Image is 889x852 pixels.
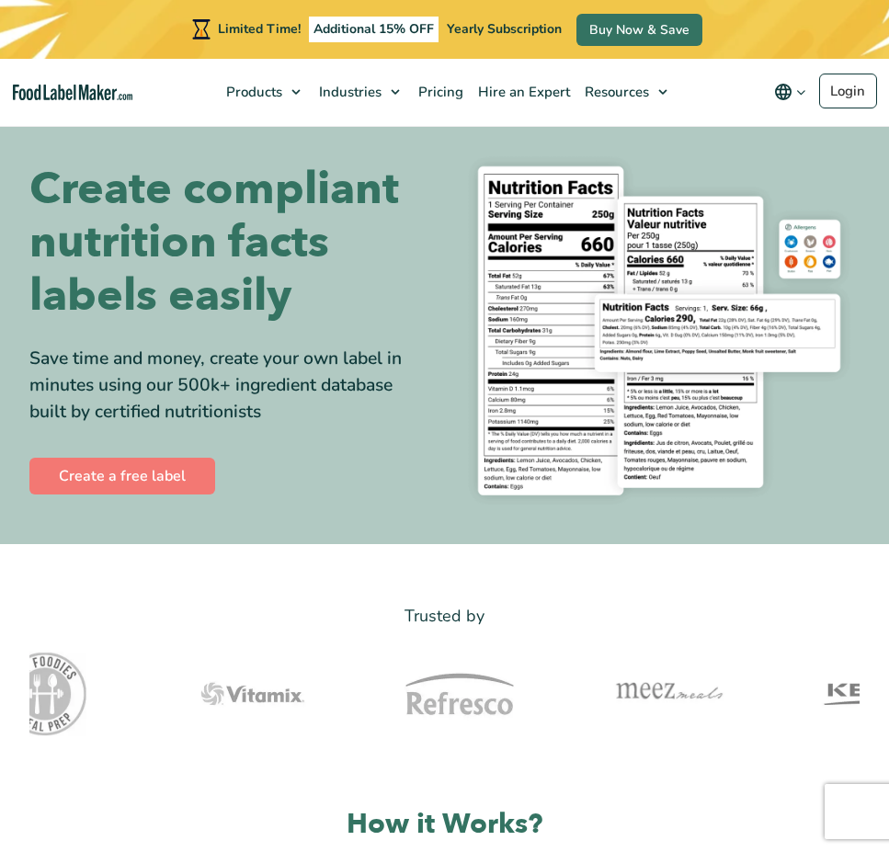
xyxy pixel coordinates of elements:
[576,14,702,46] a: Buy Now & Save
[29,163,431,323] h1: Create compliant nutrition facts labels easily
[218,20,301,38] span: Limited Time!
[447,20,562,38] span: Yearly Subscription
[221,83,284,101] span: Products
[29,603,860,630] p: Trusted by
[29,345,431,425] div: Save time and money, create your own label in minutes using our 500k+ ingredient database built b...
[413,83,465,101] span: Pricing
[309,17,439,42] span: Additional 15% OFF
[576,59,677,125] a: Resources
[29,806,860,842] h2: How it Works?
[409,59,469,125] a: Pricing
[217,59,310,125] a: Products
[313,83,383,101] span: Industries
[310,59,409,125] a: Industries
[29,458,215,494] a: Create a free label
[473,83,572,101] span: Hire an Expert
[469,59,576,125] a: Hire an Expert
[579,83,651,101] span: Resources
[819,74,877,108] a: Login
